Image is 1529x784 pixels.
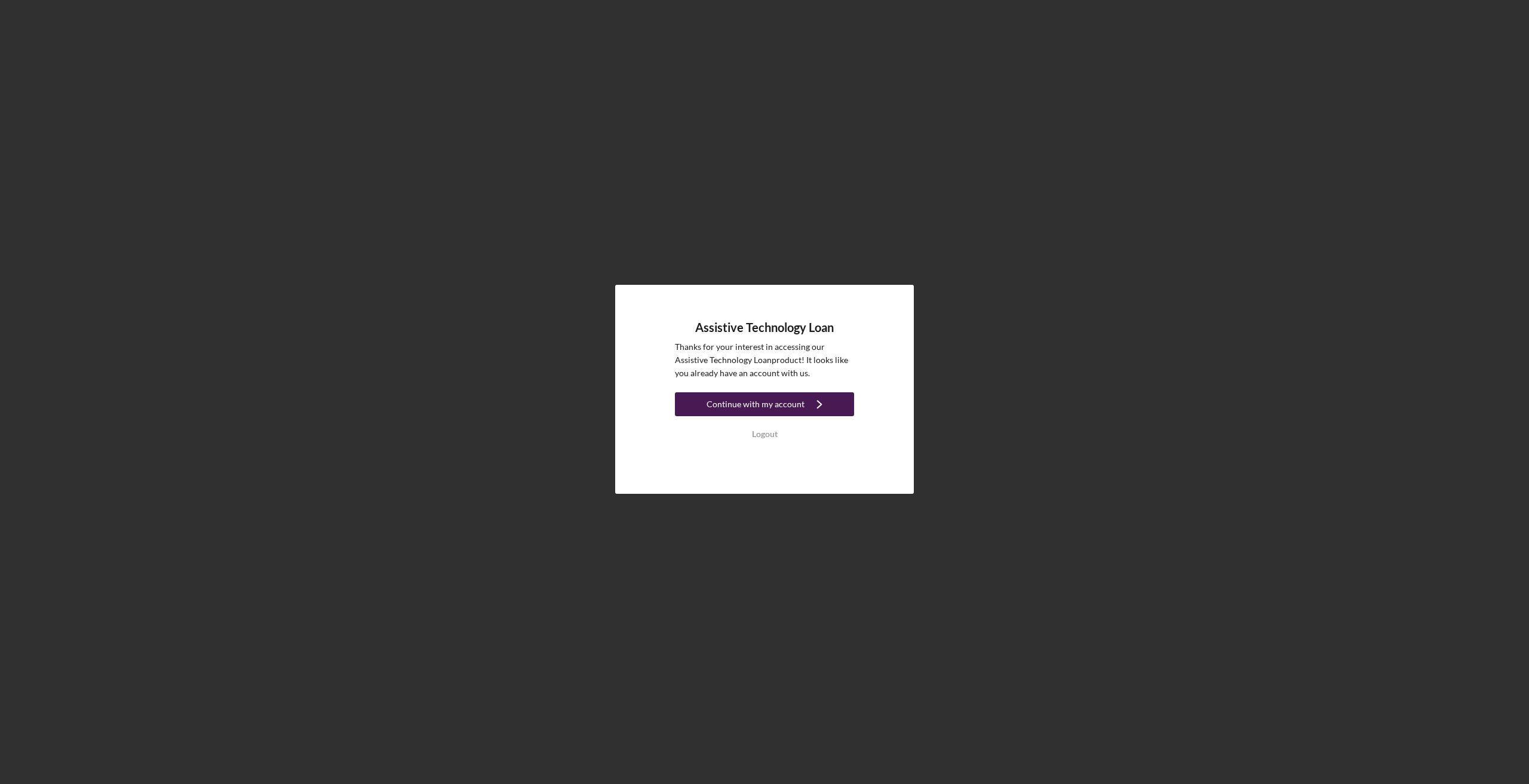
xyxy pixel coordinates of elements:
[752,422,778,446] div: Logout
[707,392,805,416] div: Continue with my account
[675,340,854,380] p: Thanks for your interest in accessing our Assistive Technology Loan product! It looks like you al...
[695,321,834,334] h4: Assistive Technology Loan
[675,392,854,416] button: Continue with my account
[675,422,854,446] button: Logout
[675,392,854,419] a: Continue with my account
